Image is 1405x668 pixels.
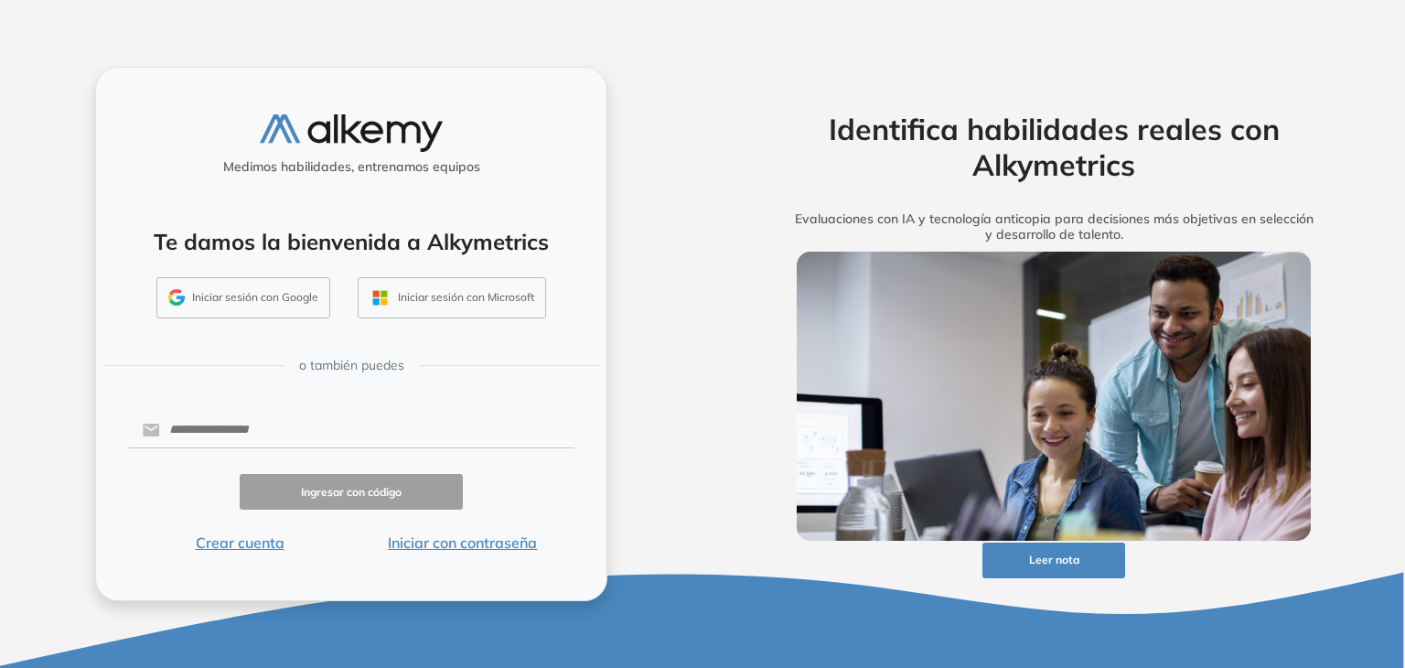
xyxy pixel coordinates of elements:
[768,112,1339,182] h2: Identifica habilidades reales con Alkymetrics
[797,252,1311,541] img: img-more-info
[982,543,1125,578] button: Leer nota
[768,211,1339,242] h5: Evaluaciones con IA y tecnología anticopia para decisiones más objetivas en selección y desarroll...
[128,532,351,554] button: Crear cuenta
[299,356,404,375] span: o también puedes
[240,474,463,510] button: Ingresar con código
[168,289,185,306] img: GMAIL_ICON
[120,229,583,255] h4: Te damos la bienvenida a Alkymetrics
[103,159,599,175] h5: Medimos habilidades, entrenamos equipos
[1077,457,1405,668] iframe: Chat Widget
[260,114,443,152] img: logo-alkemy
[370,287,391,308] img: OUTLOOK_ICON
[351,532,574,554] button: Iniciar con contraseña
[156,277,330,319] button: Iniciar sesión con Google
[1077,457,1405,668] div: Widget de chat
[358,277,546,319] button: Iniciar sesión con Microsoft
